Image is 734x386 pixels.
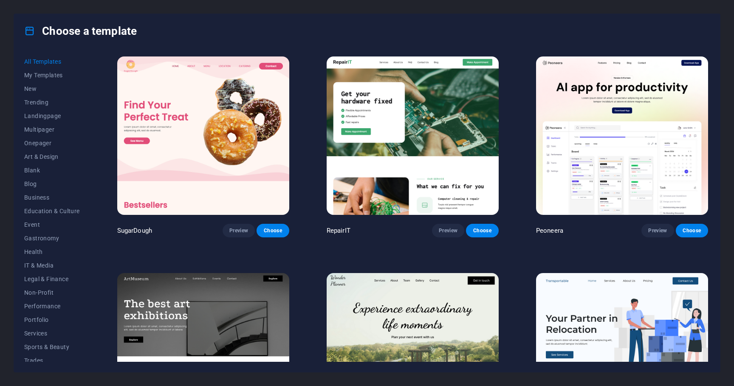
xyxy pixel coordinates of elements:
[648,227,667,234] span: Preview
[263,227,282,234] span: Choose
[24,330,80,337] span: Services
[24,316,80,323] span: Portfolio
[24,276,80,282] span: Legal & Finance
[24,299,80,313] button: Performance
[24,272,80,286] button: Legal & Finance
[432,224,464,237] button: Preview
[641,224,674,237] button: Preview
[24,245,80,259] button: Health
[24,150,80,163] button: Art & Design
[24,136,80,150] button: Onepager
[24,248,80,255] span: Health
[24,303,80,310] span: Performance
[24,82,80,96] button: New
[24,340,80,354] button: Sports & Beauty
[676,224,708,237] button: Choose
[24,194,80,201] span: Business
[24,208,80,214] span: Education & Culture
[24,58,80,65] span: All Templates
[24,163,80,177] button: Blank
[229,227,248,234] span: Preview
[24,221,80,228] span: Event
[473,227,491,234] span: Choose
[24,126,80,133] span: Multipager
[24,289,80,296] span: Non-Profit
[117,56,289,215] img: SugarDough
[327,56,499,215] img: RepairIT
[24,85,80,92] span: New
[24,313,80,327] button: Portfolio
[24,357,80,364] span: Trades
[24,191,80,204] button: Business
[24,153,80,160] span: Art & Design
[223,224,255,237] button: Preview
[327,226,350,235] p: RepairIT
[24,123,80,136] button: Multipager
[439,227,457,234] span: Preview
[24,113,80,119] span: Landingpage
[24,262,80,269] span: IT & Media
[536,226,563,235] p: Peoneera
[24,231,80,245] button: Gastronomy
[24,327,80,340] button: Services
[536,56,708,215] img: Peoneera
[24,354,80,367] button: Trades
[24,68,80,82] button: My Templates
[24,24,137,38] h4: Choose a template
[24,99,80,106] span: Trending
[24,55,80,68] button: All Templates
[24,180,80,187] span: Blog
[257,224,289,237] button: Choose
[24,109,80,123] button: Landingpage
[117,226,152,235] p: SugarDough
[466,224,498,237] button: Choose
[24,286,80,299] button: Non-Profit
[24,72,80,79] span: My Templates
[24,344,80,350] span: Sports & Beauty
[24,235,80,242] span: Gastronomy
[24,204,80,218] button: Education & Culture
[24,177,80,191] button: Blog
[24,218,80,231] button: Event
[24,96,80,109] button: Trending
[24,259,80,272] button: IT & Media
[24,140,80,147] span: Onepager
[24,167,80,174] span: Blank
[683,227,701,234] span: Choose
